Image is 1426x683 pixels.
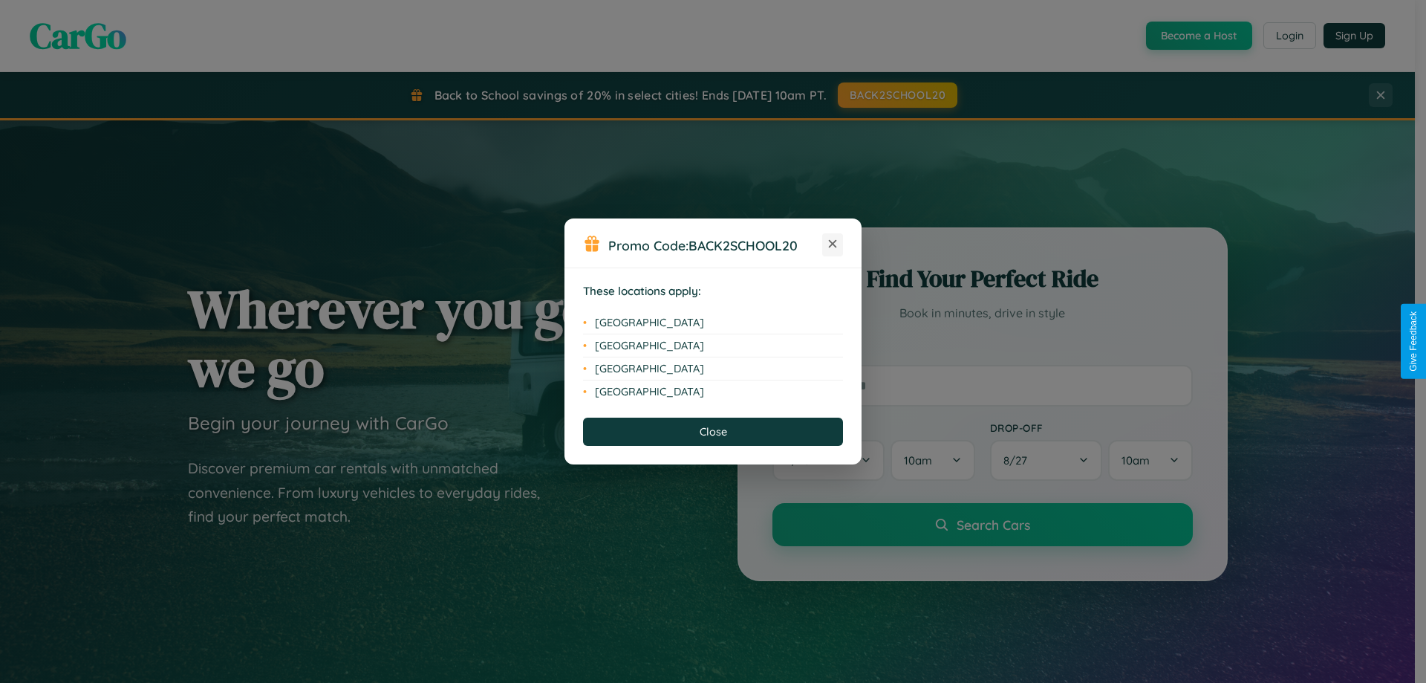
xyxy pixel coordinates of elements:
li: [GEOGRAPHIC_DATA] [583,334,843,357]
li: [GEOGRAPHIC_DATA] [583,357,843,381]
button: Close [583,418,843,446]
b: BACK2SCHOOL20 [688,237,798,253]
h3: Promo Code: [608,237,822,253]
strong: These locations apply: [583,284,701,298]
li: [GEOGRAPHIC_DATA] [583,381,843,403]
li: [GEOGRAPHIC_DATA] [583,311,843,334]
div: Give Feedback [1408,311,1419,372]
